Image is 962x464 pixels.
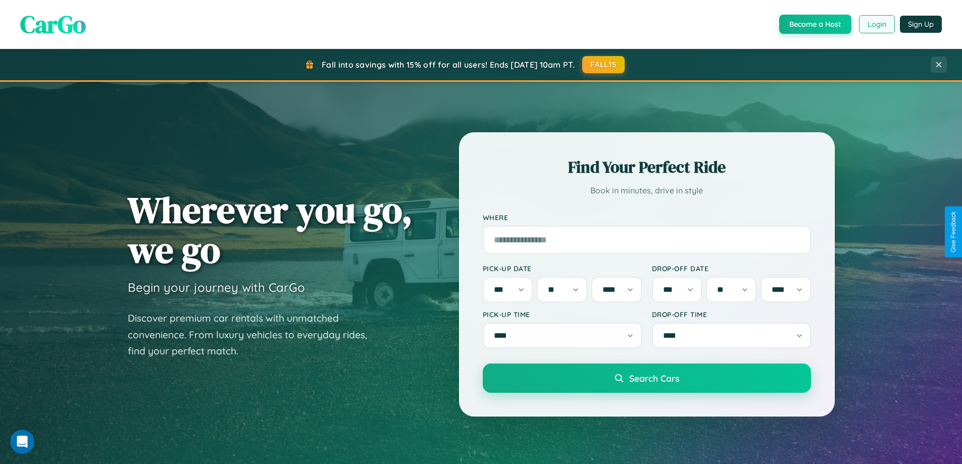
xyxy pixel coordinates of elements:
button: Search Cars [483,364,811,393]
h1: Wherever you go, we go [128,190,413,270]
button: Sign Up [900,16,942,33]
label: Pick-up Time [483,310,642,319]
p: Discover premium car rentals with unmatched convenience. From luxury vehicles to everyday rides, ... [128,310,380,359]
iframe: Intercom live chat [10,430,34,454]
h3: Begin your journey with CarGo [128,280,305,295]
div: Give Feedback [950,212,957,252]
button: Become a Host [779,15,851,34]
label: Where [483,213,811,222]
span: CarGo [20,8,86,41]
label: Drop-off Date [652,264,811,273]
label: Drop-off Time [652,310,811,319]
button: Login [859,15,895,33]
span: Search Cars [629,373,679,384]
p: Book in minutes, drive in style [483,183,811,198]
h2: Find Your Perfect Ride [483,156,811,178]
button: FALL15 [582,56,625,73]
label: Pick-up Date [483,264,642,273]
span: Fall into savings with 15% off for all users! Ends [DATE] 10am PT. [322,60,575,70]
